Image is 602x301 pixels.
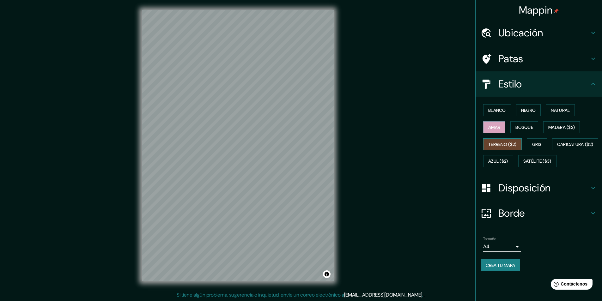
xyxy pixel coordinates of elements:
[498,77,522,91] font: Estilo
[488,124,500,130] font: Amar
[527,138,547,150] button: Gris
[486,262,515,268] font: Crea tu mapa
[554,9,559,14] img: pin-icon.png
[483,242,521,252] div: A4
[546,104,575,116] button: Natural
[551,107,570,113] font: Natural
[546,276,595,294] iframe: Lanzador de widgets de ayuda
[557,141,593,147] font: Caricatura ($2)
[523,159,551,164] font: Satélite ($3)
[519,3,553,17] font: Mappin
[423,291,424,298] font: .
[521,107,536,113] font: Negro
[483,104,511,116] button: Blanco
[483,243,490,250] font: A4
[483,236,496,241] font: Tamaño
[510,121,538,133] button: Bosque
[543,121,580,133] button: Madera ($2)
[532,141,542,147] font: Gris
[552,138,599,150] button: Caricatura ($2)
[498,207,525,220] font: Borde
[476,46,602,71] div: Patas
[323,270,331,278] button: Activar o desactivar atribución
[515,124,533,130] font: Bosque
[344,292,422,298] a: [EMAIL_ADDRESS][DOMAIN_NAME]
[488,107,506,113] font: Blanco
[483,138,522,150] button: Terreno ($2)
[488,141,517,147] font: Terreno ($2)
[498,181,550,195] font: Disposición
[177,292,344,298] font: Si tiene algún problema, sugerencia o inquietud, envíe un correo electrónico a
[483,121,505,133] button: Amar
[476,71,602,97] div: Estilo
[548,124,575,130] font: Madera ($2)
[476,175,602,201] div: Disposición
[476,201,602,226] div: Borde
[518,155,556,167] button: Satélite ($3)
[498,52,523,65] font: Patas
[498,26,543,39] font: Ubicación
[424,291,425,298] font: .
[516,104,541,116] button: Negro
[483,155,513,167] button: Azul ($2)
[476,20,602,45] div: Ubicación
[481,259,520,271] button: Crea tu mapa
[422,292,423,298] font: .
[488,159,508,164] font: Azul ($2)
[142,10,334,281] canvas: Mapa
